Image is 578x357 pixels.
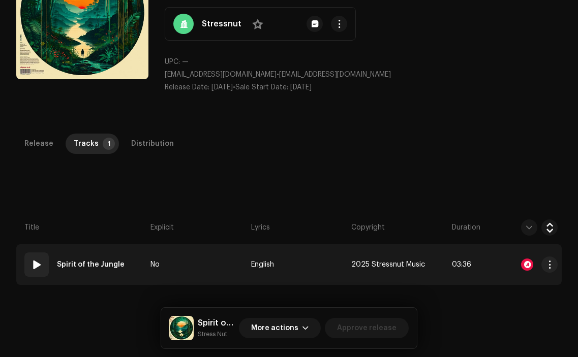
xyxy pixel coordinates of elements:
span: Approve release [337,318,397,338]
h5: Spirit of the Jungle [198,317,235,329]
span: 03:36 [452,261,471,268]
span: Duration [452,222,480,233]
p: • [165,70,562,80]
span: Lyrics [251,222,270,233]
span: [EMAIL_ADDRESS][DOMAIN_NAME] [279,71,391,78]
span: Sale Start Date: [235,84,288,91]
span: [EMAIL_ADDRESS][DOMAIN_NAME] [165,71,277,78]
span: • [165,84,235,91]
span: [DATE] [211,84,233,91]
small: Spirit of the Jungle [198,329,235,339]
span: 2025 Stressnut Music [351,261,425,269]
span: — [182,58,189,66]
span: English [251,261,274,269]
span: Copyright [351,222,385,233]
span: More actions [251,318,298,338]
button: More actions [239,318,321,338]
span: UPC: [165,58,180,66]
span: Explicit [150,222,174,233]
button: Approve release [325,318,409,338]
span: Release Date: [165,84,209,91]
div: Distribution [131,134,174,154]
img: 9d3a776d-6ac0-4f2d-a02e-83cbdcce226c [169,316,194,340]
span: No [150,261,160,269]
span: [DATE] [290,84,312,91]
